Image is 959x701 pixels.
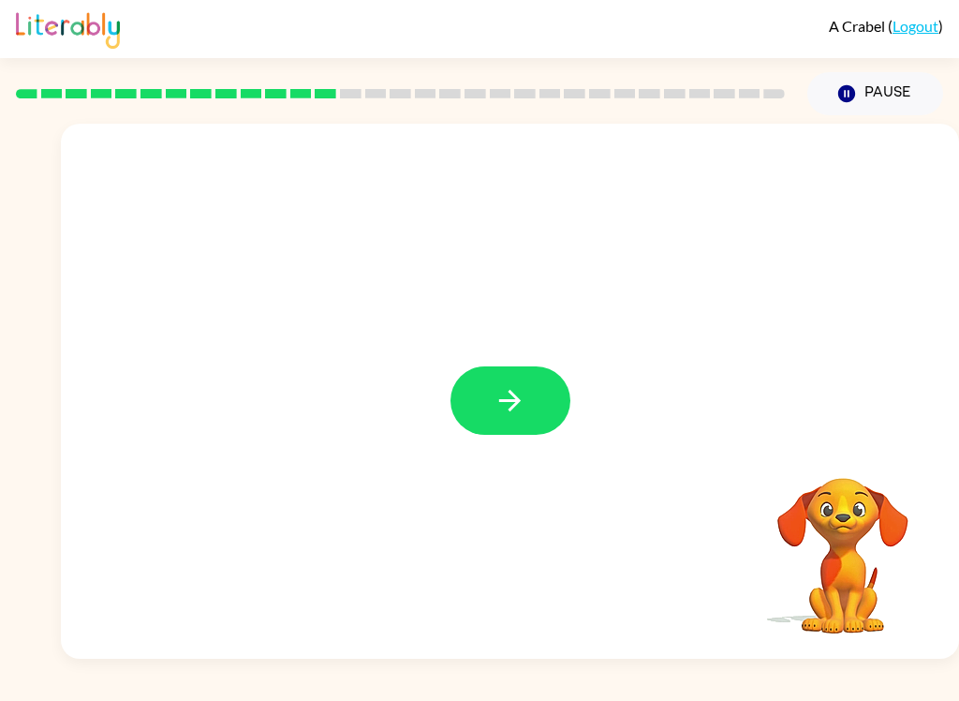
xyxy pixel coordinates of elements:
[893,17,938,35] a: Logout
[16,7,120,49] img: Literably
[829,17,943,35] div: ( )
[807,72,943,115] button: Pause
[829,17,888,35] span: A Crabel
[749,449,937,636] video: Your browser must support playing .mp4 files to use Literably. Please try using another browser.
